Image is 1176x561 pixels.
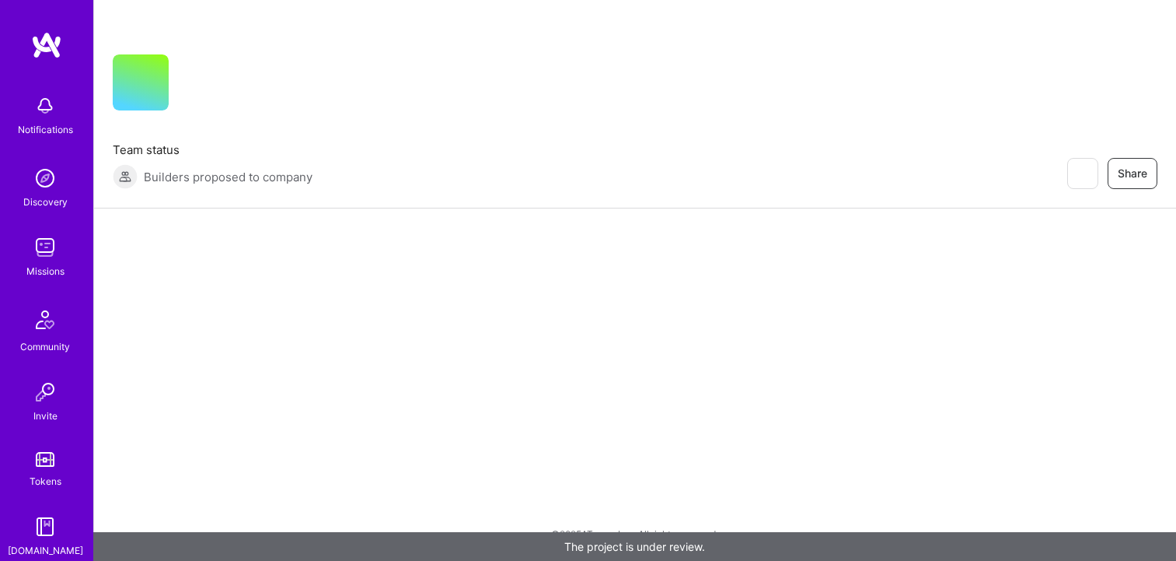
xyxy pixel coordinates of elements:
i: icon EyeClosed [1076,167,1088,180]
button: Share [1108,158,1157,189]
img: logo [31,31,62,59]
span: Builders proposed to company [144,169,312,185]
i: icon CompanyGray [187,79,200,92]
img: guide book [30,511,61,542]
img: teamwork [30,232,61,263]
div: Discovery [23,194,68,210]
div: Invite [33,408,58,424]
img: Community [26,301,64,338]
div: Missions [26,263,65,279]
span: Share [1118,166,1147,181]
div: Community [20,338,70,355]
img: Invite [30,377,61,408]
div: Tokens [30,473,61,489]
img: Builders proposed to company [113,164,138,189]
span: Team status [113,142,312,158]
img: tokens [36,452,54,467]
img: bell [30,90,61,121]
div: Notifications [18,121,73,138]
img: discovery [30,163,61,194]
div: [DOMAIN_NAME] [8,542,83,559]
div: The project is under review. [93,532,1176,561]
